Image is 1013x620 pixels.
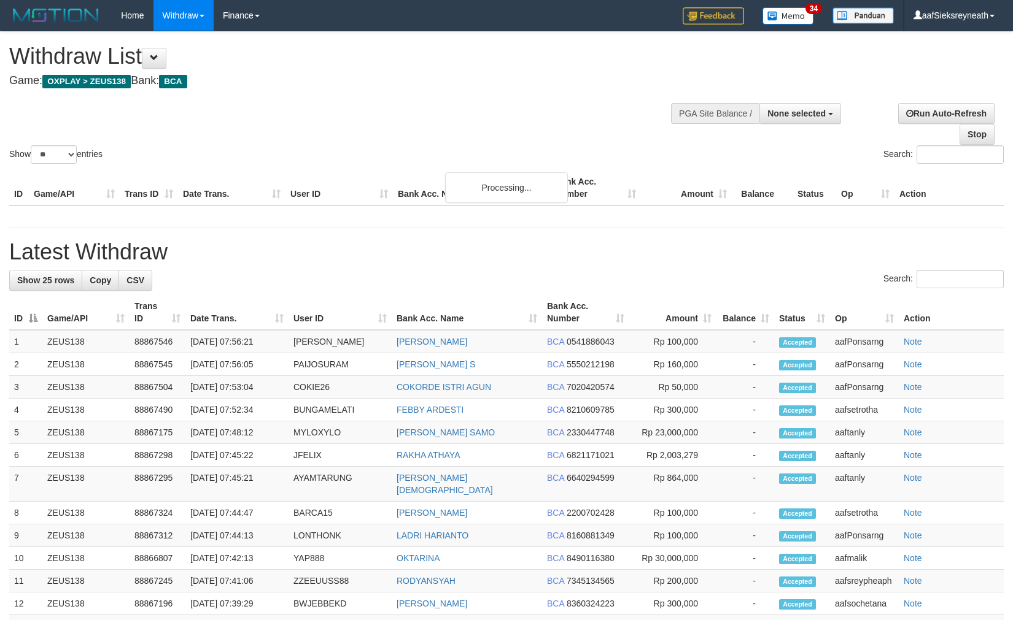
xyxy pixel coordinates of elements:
td: [DATE] 07:56:21 [185,330,289,353]
span: Copy 8160881349 to clipboard [567,530,615,540]
a: Note [904,359,922,369]
span: CSV [126,275,144,285]
span: Copy 8490116380 to clipboard [567,553,615,563]
a: RAKHA ATHAYA [397,450,460,460]
td: aafsetrotha [830,502,899,524]
td: ZEUS138 [42,570,130,592]
td: ZEUS138 [42,421,130,444]
span: Accepted [779,337,816,348]
td: Rp 2,003,279 [629,444,716,467]
th: Bank Acc. Number: activate to sort column ascending [542,295,629,330]
span: OXPLAY > ZEUS138 [42,75,131,88]
th: Trans ID [120,170,178,205]
select: Showentries [31,145,77,164]
a: Note [904,382,922,392]
th: ID: activate to sort column descending [9,295,42,330]
span: BCA [547,553,564,563]
td: AYAMTARUNG [289,467,392,502]
span: Accepted [779,405,816,416]
span: BCA [547,508,564,518]
span: BCA [547,530,564,540]
td: - [716,421,774,444]
td: aafsochetana [830,592,899,615]
span: Accepted [779,576,816,587]
a: Run Auto-Refresh [898,103,995,124]
a: Note [904,576,922,586]
td: ZZEEUUSS88 [289,570,392,592]
td: [PERSON_NAME] [289,330,392,353]
td: - [716,353,774,376]
span: Accepted [779,508,816,519]
a: OKTARINA [397,553,440,563]
span: Copy 8360324223 to clipboard [567,599,615,608]
td: aafsetrotha [830,399,899,421]
h4: Game: Bank: [9,75,663,87]
td: 88867175 [130,421,185,444]
a: Note [904,508,922,518]
th: User ID [285,170,393,205]
td: ZEUS138 [42,502,130,524]
a: [PERSON_NAME] SAMO [397,427,495,437]
span: Copy 7020420574 to clipboard [567,382,615,392]
td: aaftanly [830,444,899,467]
input: Search: [917,145,1004,164]
a: COKORDE ISTRI AGUN [397,382,491,392]
td: aafmalik [830,547,899,570]
td: 88866807 [130,547,185,570]
td: [DATE] 07:44:13 [185,524,289,547]
td: - [716,330,774,353]
td: 3 [9,376,42,399]
th: Bank Acc. Name [393,170,550,205]
td: ZEUS138 [42,376,130,399]
a: Copy [82,270,119,291]
span: Copy 2330447748 to clipboard [567,427,615,437]
span: Copy 6640294599 to clipboard [567,473,615,483]
td: PAIJOSURAM [289,353,392,376]
td: 7 [9,467,42,502]
td: 88867295 [130,467,185,502]
td: [DATE] 07:39:29 [185,592,289,615]
td: 88867546 [130,330,185,353]
td: Rp 100,000 [629,502,716,524]
a: Note [904,337,922,346]
th: Status [793,170,836,205]
a: [PERSON_NAME] S [397,359,475,369]
td: ZEUS138 [42,524,130,547]
td: Rp 864,000 [629,467,716,502]
span: Show 25 rows [17,275,74,285]
span: Accepted [779,451,816,461]
th: Balance: activate to sort column ascending [716,295,774,330]
td: [DATE] 07:42:13 [185,547,289,570]
td: - [716,399,774,421]
img: MOTION_logo.png [9,6,103,25]
td: [DATE] 07:44:47 [185,502,289,524]
td: - [716,592,774,615]
td: MYLOXYLO [289,421,392,444]
th: Bank Acc. Name: activate to sort column ascending [392,295,542,330]
span: BCA [547,576,564,586]
a: [PERSON_NAME][DEMOGRAPHIC_DATA] [397,473,493,495]
a: Note [904,530,922,540]
span: Accepted [779,531,816,542]
div: Processing... [445,172,568,203]
td: - [716,502,774,524]
th: Game/API: activate to sort column ascending [42,295,130,330]
span: Copy 6821171021 to clipboard [567,450,615,460]
th: ID [9,170,29,205]
td: aafPonsarng [830,330,899,353]
td: 88867196 [130,592,185,615]
a: [PERSON_NAME] [397,599,467,608]
td: Rp 30,000,000 [629,547,716,570]
th: Amount [641,170,732,205]
td: 88867504 [130,376,185,399]
th: Action [895,170,1004,205]
td: YAP888 [289,547,392,570]
a: FEBBY ARDESTI [397,405,464,415]
th: Balance [732,170,793,205]
th: Trans ID: activate to sort column ascending [130,295,185,330]
td: ZEUS138 [42,547,130,570]
td: [DATE] 07:45:22 [185,444,289,467]
span: Accepted [779,360,816,370]
a: Note [904,427,922,437]
td: - [716,444,774,467]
